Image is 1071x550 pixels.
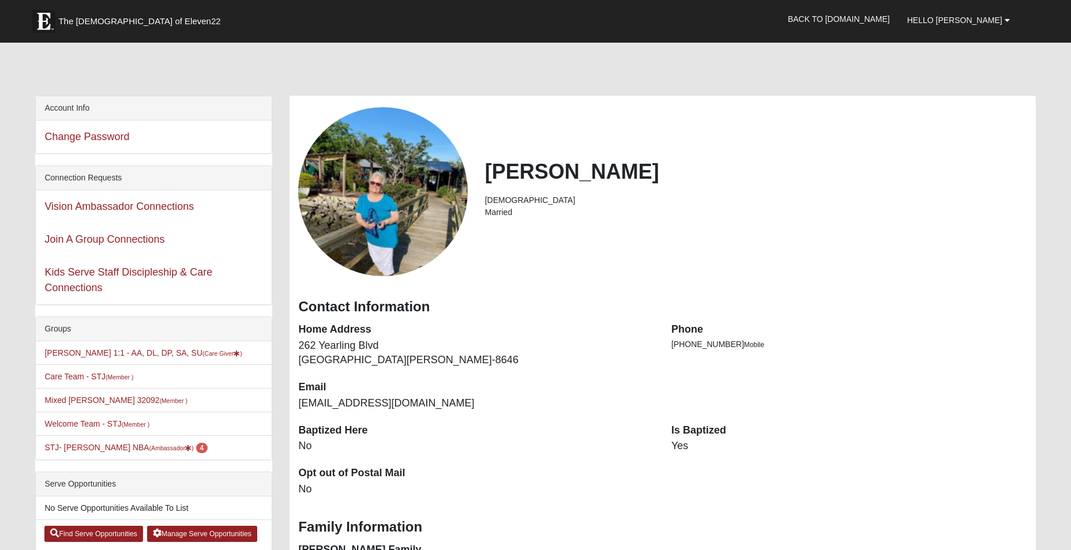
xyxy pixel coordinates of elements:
[744,341,764,349] span: Mobile
[298,466,654,481] dt: Opt out of Postal Mail
[122,421,149,428] small: (Member )
[671,322,1027,337] dt: Phone
[58,16,220,27] span: The [DEMOGRAPHIC_DATA] of Eleven22
[44,233,164,245] a: Join A Group Connections
[36,166,272,190] div: Connection Requests
[298,380,654,395] dt: Email
[485,159,1027,184] h2: [PERSON_NAME]
[36,472,272,496] div: Serve Opportunities
[485,206,1027,219] li: Married
[44,266,212,293] a: Kids Serve Staff Discipleship & Care Connections
[298,519,1027,536] h3: Family Information
[899,6,1019,35] a: Hello [PERSON_NAME]
[160,397,187,404] small: (Member )
[298,439,654,454] dd: No
[298,423,654,438] dt: Baptized Here
[779,5,899,33] a: Back to [DOMAIN_NAME]
[298,299,1027,315] h3: Contact Information
[202,350,242,357] small: (Care Giver )
[44,348,242,357] a: [PERSON_NAME] 1:1 - AA, DL, DP, SA, SU(Care Giver)
[44,201,194,212] a: Vision Ambassador Connections
[196,443,208,453] span: number of pending members
[485,194,1027,206] li: [DEMOGRAPHIC_DATA]
[106,374,133,381] small: (Member )
[907,16,1002,25] span: Hello [PERSON_NAME]
[298,322,654,337] dt: Home Address
[149,444,194,451] small: (Ambassador )
[298,338,654,368] dd: 262 Yearling Blvd [GEOGRAPHIC_DATA][PERSON_NAME]-8646
[671,439,1027,454] dd: Yes
[44,131,129,142] a: Change Password
[44,372,133,381] a: Care Team - STJ(Member )
[44,443,208,452] a: STJ- [PERSON_NAME] NBA(Ambassador) 4
[147,526,257,542] a: Manage Serve Opportunities
[44,419,149,428] a: Welcome Team - STJ(Member )
[36,96,272,120] div: Account Info
[671,338,1027,351] li: [PHONE_NUMBER]
[32,10,55,33] img: Eleven22 logo
[36,496,272,520] li: No Serve Opportunities Available To List
[298,482,654,497] dd: No
[44,526,143,542] a: Find Serve Opportunities
[298,107,467,276] a: View Fullsize Photo
[298,396,654,411] dd: [EMAIL_ADDRESS][DOMAIN_NAME]
[36,317,272,341] div: Groups
[27,4,257,33] a: The [DEMOGRAPHIC_DATA] of Eleven22
[671,423,1027,438] dt: Is Baptized
[44,395,187,405] a: Mixed [PERSON_NAME] 32092(Member )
